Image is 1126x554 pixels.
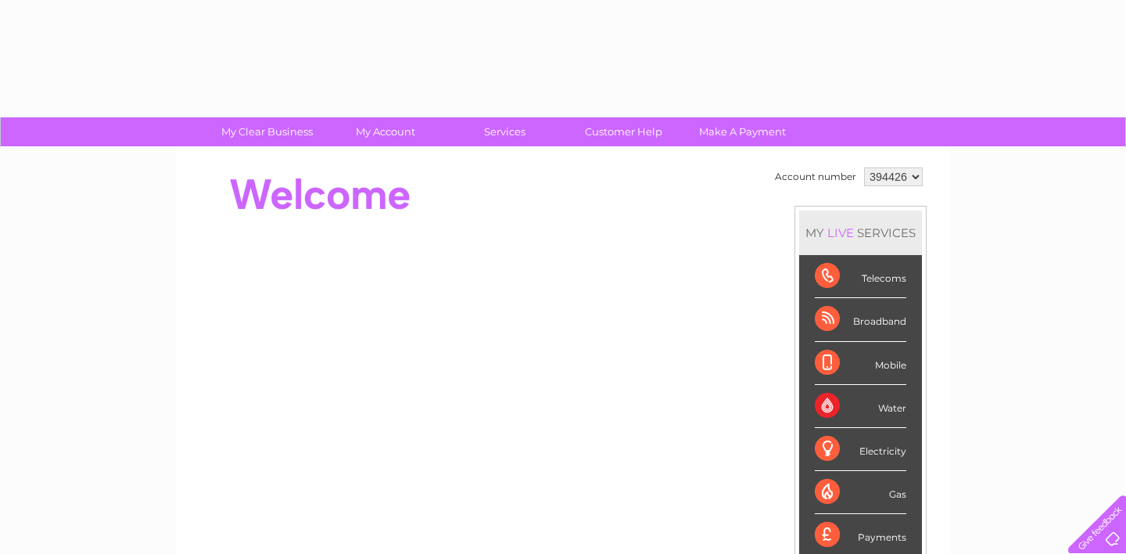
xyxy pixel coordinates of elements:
a: Make A Payment [678,117,807,146]
div: Gas [815,471,906,514]
div: Water [815,385,906,428]
td: Account number [771,164,860,190]
a: Customer Help [559,117,688,146]
a: My Account [321,117,450,146]
div: MY SERVICES [799,210,922,255]
div: Electricity [815,428,906,471]
div: Broadband [815,298,906,341]
div: LIVE [824,225,857,240]
a: My Clear Business [203,117,332,146]
div: Mobile [815,342,906,385]
div: Telecoms [815,255,906,298]
a: Services [440,117,569,146]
